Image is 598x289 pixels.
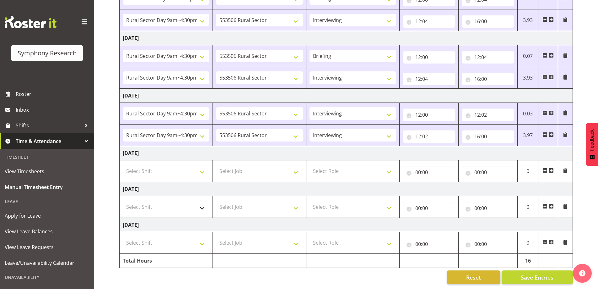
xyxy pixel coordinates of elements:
[579,270,585,276] img: help-xxl-2.png
[5,242,89,252] span: View Leave Requests
[403,166,455,179] input: Click to select...
[589,129,595,151] span: Feedback
[5,227,89,236] span: View Leave Balances
[517,67,538,89] td: 3.93
[403,238,455,250] input: Click to select...
[5,258,89,268] span: Leave/Unavailability Calendar
[517,160,538,182] td: 0
[16,136,82,146] span: Time & Attendance
[462,130,514,143] input: Click to select...
[2,179,93,195] a: Manual Timesheet Entry
[403,15,455,28] input: Click to select...
[2,151,93,164] div: Timesheet
[403,73,455,85] input: Click to select...
[5,182,89,192] span: Manual Timesheet Entry
[403,108,455,121] input: Click to select...
[5,16,57,28] img: Rosterit website logo
[120,218,573,232] td: [DATE]
[462,51,514,64] input: Click to select...
[517,232,538,254] td: 0
[2,239,93,255] a: View Leave Requests
[120,89,573,103] td: [DATE]
[16,89,91,99] span: Roster
[16,121,82,130] span: Shifts
[466,273,481,281] span: Reset
[447,270,500,284] button: Reset
[16,105,91,114] span: Inbox
[5,211,89,220] span: Apply for Leave
[517,45,538,67] td: 0.07
[2,224,93,239] a: View Leave Balances
[517,103,538,125] td: 0.03
[120,254,213,268] td: Total Hours
[5,167,89,176] span: View Timesheets
[462,108,514,121] input: Click to select...
[462,73,514,85] input: Click to select...
[403,51,455,64] input: Click to select...
[2,164,93,179] a: View Timesheets
[2,195,93,208] div: Leave
[517,125,538,146] td: 3.97
[462,202,514,214] input: Click to select...
[2,255,93,271] a: Leave/Unavailability Calendar
[517,254,538,268] td: 16
[120,146,573,160] td: [DATE]
[403,202,455,214] input: Click to select...
[517,196,538,218] td: 0
[462,238,514,250] input: Click to select...
[403,130,455,143] input: Click to select...
[120,31,573,45] td: [DATE]
[2,208,93,224] a: Apply for Leave
[521,273,553,281] span: Save Entries
[120,182,573,196] td: [DATE]
[2,271,93,284] div: Unavailability
[18,48,77,58] div: Symphony Research
[462,15,514,28] input: Click to select...
[586,123,598,166] button: Feedback - Show survey
[462,166,514,179] input: Click to select...
[502,270,573,284] button: Save Entries
[517,9,538,31] td: 3.93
